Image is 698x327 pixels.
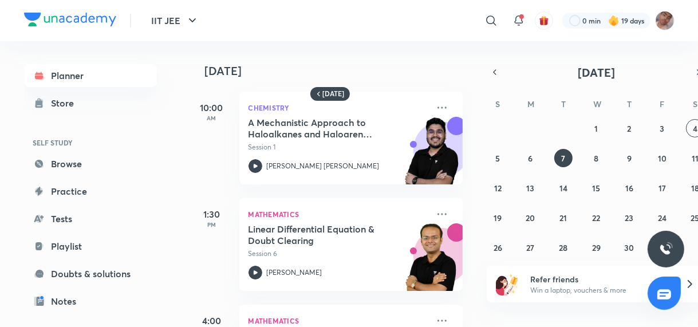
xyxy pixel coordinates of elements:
[249,207,428,221] p: Mathematics
[528,99,535,109] abbr: Monday
[587,149,605,167] button: October 8, 2025
[625,183,633,194] abbr: October 16, 2025
[592,183,600,194] abbr: October 15, 2025
[323,89,345,99] h6: [DATE]
[620,238,638,257] button: October 30, 2025
[624,242,634,253] abbr: October 30, 2025
[24,180,157,203] a: Practice
[620,149,638,167] button: October 9, 2025
[659,242,673,256] img: ttu
[660,123,664,134] abbr: October 3, 2025
[554,208,573,227] button: October 21, 2025
[554,238,573,257] button: October 28, 2025
[653,119,671,137] button: October 3, 2025
[527,183,535,194] abbr: October 13, 2025
[627,99,632,109] abbr: Thursday
[559,183,567,194] abbr: October 14, 2025
[627,123,631,134] abbr: October 2, 2025
[660,99,664,109] abbr: Friday
[24,64,157,87] a: Planner
[494,183,502,194] abbr: October 12, 2025
[496,273,519,296] img: referral
[653,179,671,197] button: October 17, 2025
[267,161,380,171] p: [PERSON_NAME] [PERSON_NAME]
[561,99,566,109] abbr: Tuesday
[587,179,605,197] button: October 15, 2025
[494,242,502,253] abbr: October 26, 2025
[655,11,675,30] img: Rahul 2026
[189,207,235,221] h5: 1:30
[267,267,322,278] p: [PERSON_NAME]
[554,179,573,197] button: October 14, 2025
[24,262,157,285] a: Doubts & solutions
[522,179,540,197] button: October 13, 2025
[608,15,620,26] img: streak
[488,238,507,257] button: October 26, 2025
[400,117,463,196] img: unacademy
[625,212,633,223] abbr: October 23, 2025
[249,101,428,115] p: Chemistry
[594,123,598,134] abbr: October 1, 2025
[578,65,615,80] span: [DATE]
[587,119,605,137] button: October 1, 2025
[488,149,507,167] button: October 5, 2025
[494,212,502,223] abbr: October 19, 2025
[495,99,500,109] abbr: Sunday
[145,9,206,32] button: IIT JEE
[189,101,235,115] h5: 10:00
[620,208,638,227] button: October 23, 2025
[693,123,697,134] abbr: October 4, 2025
[594,153,598,164] abbr: October 8, 2025
[560,212,567,223] abbr: October 21, 2025
[249,142,428,152] p: Session 1
[522,208,540,227] button: October 20, 2025
[562,153,566,164] abbr: October 7, 2025
[24,133,157,152] h6: SELF STUDY
[587,208,605,227] button: October 22, 2025
[24,235,157,258] a: Playlist
[24,13,116,26] img: Company Logo
[503,64,691,80] button: [DATE]
[592,242,601,253] abbr: October 29, 2025
[488,179,507,197] button: October 12, 2025
[189,221,235,228] p: PM
[249,117,391,140] h5: A Mechanistic Approach to Haloalkanes and Haloarenes - Part 1
[658,153,667,164] abbr: October 10, 2025
[529,153,533,164] abbr: October 6, 2025
[658,212,667,223] abbr: October 24, 2025
[627,153,632,164] abbr: October 9, 2025
[522,149,540,167] button: October 6, 2025
[249,249,428,259] p: Session 6
[554,149,573,167] button: October 7, 2025
[495,153,500,164] abbr: October 5, 2025
[205,64,474,78] h4: [DATE]
[587,238,605,257] button: October 29, 2025
[535,11,553,30] button: avatar
[620,179,638,197] button: October 16, 2025
[620,119,638,137] button: October 2, 2025
[249,223,391,246] h5: Linear Differential Equation & Doubt Clearing
[592,212,600,223] abbr: October 22, 2025
[530,273,671,285] h6: Refer friends
[539,15,549,26] img: avatar
[653,208,671,227] button: October 24, 2025
[693,99,697,109] abbr: Saturday
[52,96,81,110] div: Store
[658,183,666,194] abbr: October 17, 2025
[530,285,671,296] p: Win a laptop, vouchers & more
[488,208,507,227] button: October 19, 2025
[24,13,116,29] a: Company Logo
[24,290,157,313] a: Notes
[527,242,535,253] abbr: October 27, 2025
[24,207,157,230] a: Tests
[653,149,671,167] button: October 10, 2025
[593,99,601,109] abbr: Wednesday
[522,238,540,257] button: October 27, 2025
[526,212,535,223] abbr: October 20, 2025
[400,223,463,302] img: unacademy
[24,152,157,175] a: Browse
[559,242,568,253] abbr: October 28, 2025
[189,115,235,121] p: AM
[24,92,157,115] a: Store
